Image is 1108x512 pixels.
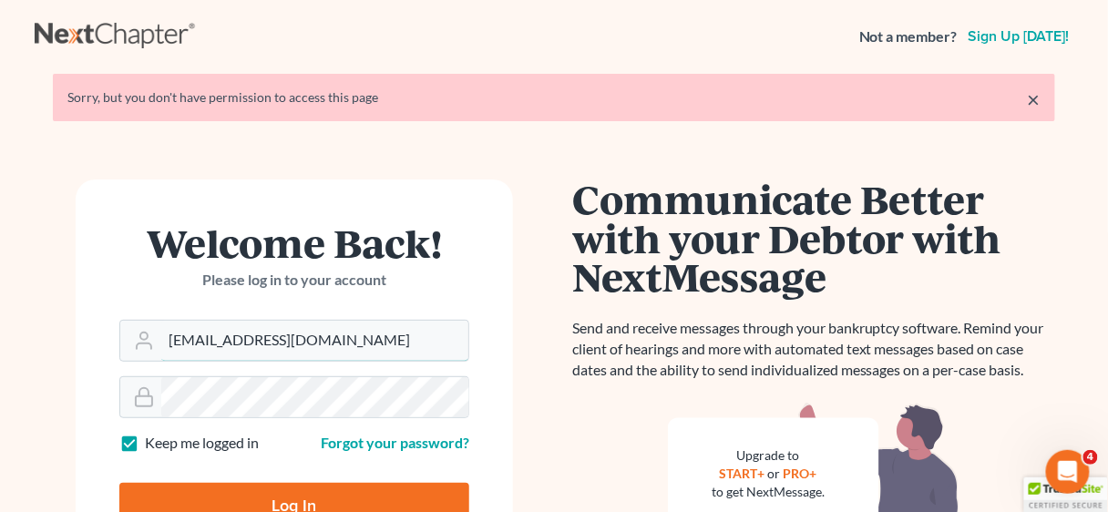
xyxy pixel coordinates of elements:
[1046,450,1090,494] iframe: Intercom live chat
[1028,88,1041,110] a: ×
[965,29,1073,44] a: Sign up [DATE]!
[1024,477,1108,512] div: TrustedSite Certified
[1083,450,1098,465] span: 4
[119,270,469,291] p: Please log in to your account
[145,433,259,454] label: Keep me logged in
[321,434,469,451] a: Forgot your password?
[119,223,469,262] h1: Welcome Back!
[67,88,1041,107] div: Sorry, but you don't have permission to access this page
[768,466,781,481] span: or
[572,318,1055,381] p: Send and receive messages through your bankruptcy software. Remind your client of hearings and mo...
[784,466,817,481] a: PRO+
[859,26,958,47] strong: Not a member?
[720,466,765,481] a: START+
[712,483,825,501] div: to get NextMessage.
[572,179,1055,296] h1: Communicate Better with your Debtor with NextMessage
[712,446,825,465] div: Upgrade to
[161,321,468,361] input: Email Address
